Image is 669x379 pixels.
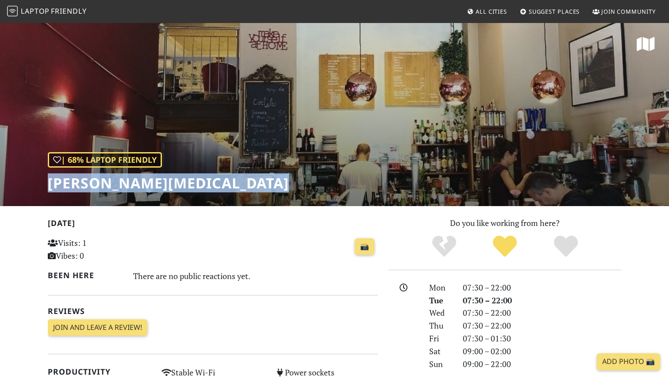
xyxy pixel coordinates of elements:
[458,281,627,294] div: 07:30 – 22:00
[601,8,656,15] span: Join Community
[48,319,147,336] a: Join and leave a review!
[458,306,627,319] div: 07:30 – 22:00
[48,271,123,280] h2: Been here
[48,367,151,376] h2: Productivity
[476,8,507,15] span: All Cities
[474,234,535,259] div: Yes
[133,269,378,283] div: There are no public reactions yet.
[589,4,659,19] a: Join Community
[48,175,289,191] h1: [PERSON_NAME][MEDICAL_DATA]
[48,152,162,168] div: | 68% Laptop Friendly
[424,319,458,332] div: Thu
[424,332,458,345] div: Fri
[21,6,50,16] span: Laptop
[424,306,458,319] div: Wed
[48,306,378,316] h2: Reviews
[516,4,584,19] a: Suggest Places
[7,6,18,16] img: LaptopFriendly
[458,294,627,307] div: 07:30 – 22:00
[458,332,627,345] div: 07:30 – 01:30
[529,8,580,15] span: Suggest Places
[48,218,378,231] h2: [DATE]
[458,319,627,332] div: 07:30 – 22:00
[7,4,87,19] a: LaptopFriendly LaptopFriendly
[535,234,596,259] div: Definitely!
[458,345,627,358] div: 09:00 – 02:00
[424,294,458,307] div: Tue
[51,6,86,16] span: Friendly
[355,238,374,255] a: 📸
[424,345,458,358] div: Sat
[424,281,458,294] div: Mon
[48,237,151,262] p: Visits: 1 Vibes: 0
[414,234,475,259] div: No
[463,4,511,19] a: All Cities
[388,217,621,230] p: Do you like working from here?
[458,358,627,371] div: 09:00 – 22:00
[424,358,458,371] div: Sun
